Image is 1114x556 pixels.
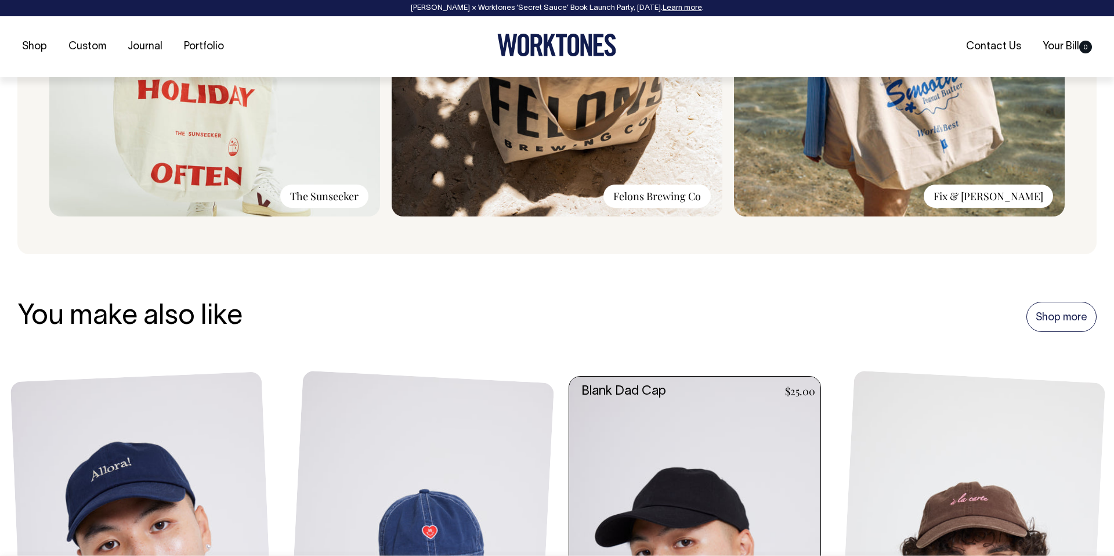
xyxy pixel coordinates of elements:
div: [PERSON_NAME] × Worktones ‘Secret Sauce’ Book Launch Party, [DATE]. . [12,4,1102,12]
div: Felons Brewing Co [603,185,711,208]
a: Shop [17,37,52,56]
a: Journal [123,37,167,56]
a: Learn more [663,5,702,12]
a: Your Bill0 [1038,37,1097,56]
span: 0 [1079,41,1092,53]
a: Contact Us [961,37,1026,56]
a: Shop more [1026,302,1097,332]
h3: You make also like [17,302,243,333]
div: Fix & [PERSON_NAME] [924,185,1053,208]
div: The Sunseeker [280,185,368,208]
a: Portfolio [179,37,229,56]
a: Custom [64,37,111,56]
